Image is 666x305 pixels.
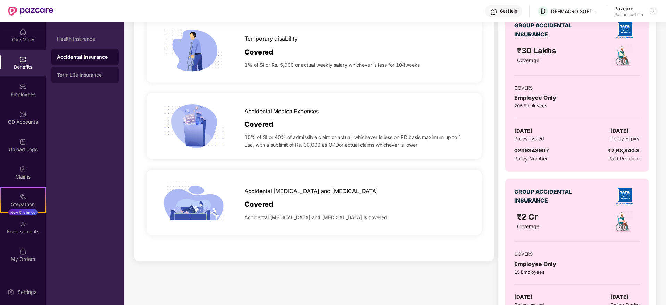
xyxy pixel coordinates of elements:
[244,199,273,210] span: Covered
[514,127,532,135] span: [DATE]
[57,36,113,42] div: Health Insurance
[514,293,532,301] span: [DATE]
[514,93,639,102] div: Employee Only
[161,93,226,159] img: icon
[244,107,319,116] span: Accidental MedicalExpenses
[514,135,544,142] span: Policy Issued
[244,61,420,69] span: 1% of SI or Rs. 5,000 or actual weekly salary whichever is less for 104weeks
[514,156,548,162] span: Policy Number
[610,293,628,301] span: [DATE]
[514,188,575,205] div: GROUP ACCIDENTAL INSURANCE
[611,44,634,67] img: policyIcon
[608,147,640,155] div: ₹7,68,840.8
[8,7,53,16] img: New Pazcare Logo
[613,18,637,42] img: insurerLogo
[514,269,639,275] div: 15 Employees
[514,102,639,109] div: 205 Employees
[244,133,468,149] span: 10% of SI or 40% of admissible claim or actual, whichever is less onIPD basis maximum up to 1 Lac...
[19,221,26,228] img: svg+xml;base64,PHN2ZyBpZD0iRW5kb3JzZW1lbnRzIiB4bWxucz0iaHR0cDovL3d3dy53My5vcmcvMjAwMC9zdmciIHdpZH...
[514,260,639,269] div: Employee Only
[611,211,634,233] img: policyIcon
[517,57,539,63] span: Coverage
[514,84,639,91] div: COVERS
[8,209,38,215] div: New Challenge
[19,28,26,35] img: svg+xml;base64,PHN2ZyBpZD0iSG9tZSIgeG1sbnM9Imh0dHA6Ly93d3cudzMub3JnLzIwMDAvc3ZnIiB3aWR0aD0iMjAiIG...
[161,170,226,235] img: icon
[16,289,39,296] div: Settings
[610,135,640,142] span: Policy Expiry
[541,7,546,15] span: D
[613,184,637,208] img: insurerLogo
[517,212,540,221] span: ₹2 Cr
[19,83,26,90] img: svg+xml;base64,PHN2ZyBpZD0iRW1wbG95ZWVzIiB4bWxucz0iaHR0cDovL3d3dy53My5vcmcvMjAwMC9zdmciIHdpZHRoPS...
[608,155,640,163] span: Paid Premium
[490,8,497,15] img: svg+xml;base64,PHN2ZyBpZD0iSGVscC0zMngzMiIgeG1sbnM9Imh0dHA6Ly93d3cudzMub3JnLzIwMDAvc3ZnIiB3aWR0aD...
[610,127,628,135] span: [DATE]
[19,248,26,255] img: svg+xml;base64,PHN2ZyBpZD0iTXlfT3JkZXJzIiBkYXRhLW5hbWU9Ik15IE9yZGVycyIgeG1sbnM9Imh0dHA6Ly93d3cudz...
[244,119,273,130] span: Covered
[1,201,45,208] div: Stepathon
[614,12,643,17] div: Partner_admin
[651,8,656,14] img: svg+xml;base64,PHN2ZyBpZD0iRHJvcGRvd24tMzJ4MzIiIHhtbG5zPSJodHRwOi8vd3d3LnczLm9yZy8yMDAwL3N2ZyIgd2...
[57,53,113,60] div: Accidental Insurance
[244,47,273,58] span: Covered
[7,289,14,296] img: svg+xml;base64,PHN2ZyBpZD0iU2V0dGluZy0yMHgyMCIgeG1sbnM9Imh0dHA6Ly93d3cudzMub3JnLzIwMDAvc3ZnIiB3aW...
[517,223,539,229] span: Coverage
[514,21,575,39] div: GROUP ACCIDENTAL INSURANCE
[19,111,26,118] img: svg+xml;base64,PHN2ZyBpZD0iQ0RfQWNjb3VudHMiIGRhdGEtbmFtZT0iQ0QgQWNjb3VudHMiIHhtbG5zPSJodHRwOi8vd3...
[19,193,26,200] img: svg+xml;base64,PHN2ZyB4bWxucz0iaHR0cDovL3d3dy53My5vcmcvMjAwMC9zdmciIHdpZHRoPSIyMSIgaGVpZ2h0PSIyMC...
[500,8,517,14] div: Get Help
[551,8,600,15] div: DEFMACRO SOFTWARE PRIVATE LIMITED
[614,5,643,12] div: Pazcare
[19,166,26,173] img: svg+xml;base64,PHN2ZyBpZD0iQ2xhaW0iIHhtbG5zPSJodHRwOi8vd3d3LnczLm9yZy8yMDAwL3N2ZyIgd2lkdGg9IjIwIi...
[57,72,113,78] div: Term Life Insurance
[517,46,558,55] span: ₹30 Lakhs
[514,147,549,154] span: 0239848907
[244,214,387,221] span: Accidental [MEDICAL_DATA] and [MEDICAL_DATA] is covered
[19,138,26,145] img: svg+xml;base64,PHN2ZyBpZD0iVXBsb2FkX0xvZ3MiIGRhdGEtbmFtZT0iVXBsb2FkIExvZ3MiIHhtbG5zPSJodHRwOi8vd3...
[19,56,26,63] img: svg+xml;base64,PHN2ZyBpZD0iQmVuZWZpdHMiIHhtbG5zPSJodHRwOi8vd3d3LnczLm9yZy8yMDAwL3N2ZyIgd2lkdGg9Ij...
[514,250,639,257] div: COVERS
[244,34,298,43] span: Temporary disability
[161,17,226,83] img: icon
[244,187,378,196] span: Accidental [MEDICAL_DATA] and [MEDICAL_DATA]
